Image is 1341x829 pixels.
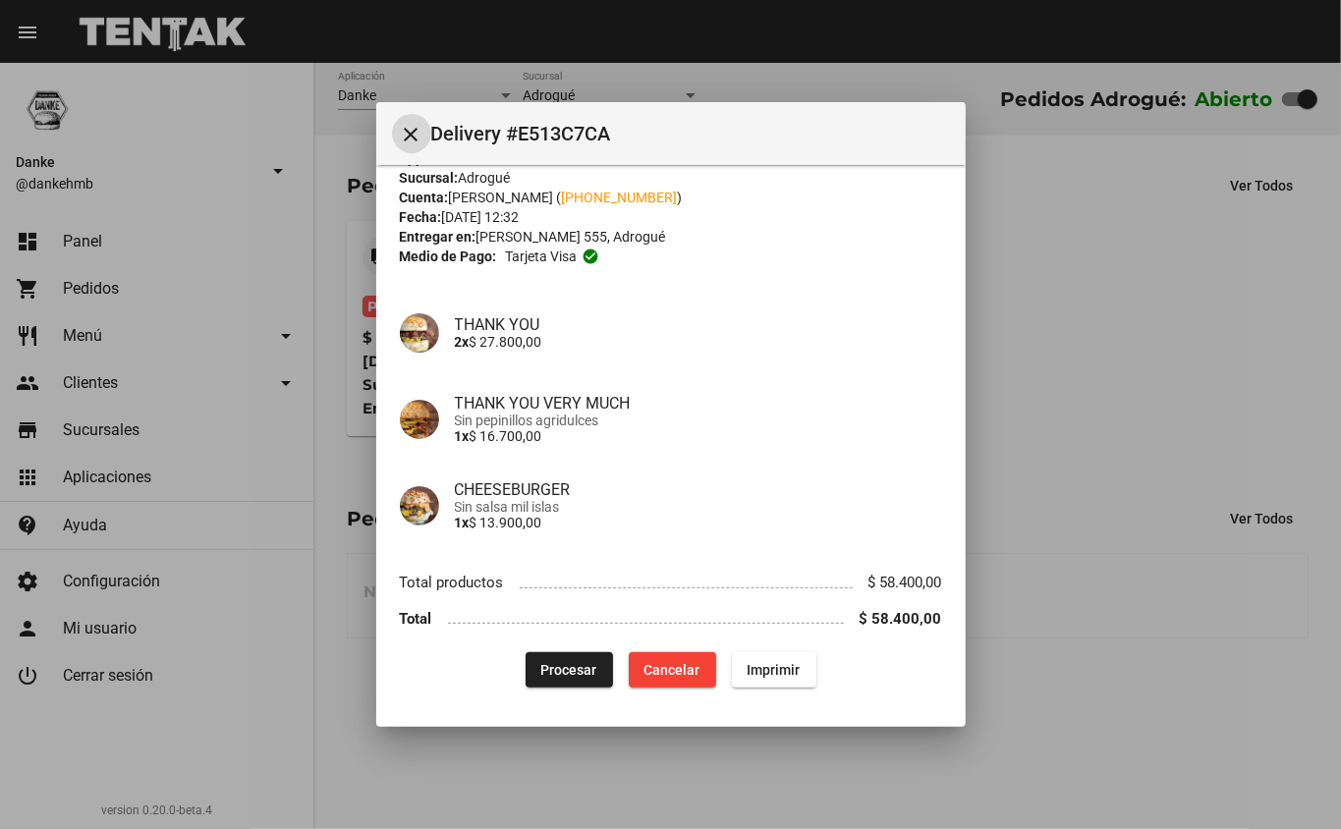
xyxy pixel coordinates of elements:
[732,652,816,688] button: Imprimir
[400,150,428,166] strong: App:
[629,652,716,688] button: Cancelar
[392,114,431,153] button: Cerrar
[400,227,942,247] div: [PERSON_NAME] 555, Adrogué
[562,190,678,205] a: [PHONE_NUMBER]
[455,428,470,444] b: 1x
[455,413,942,428] span: Sin pepinillos agridulces
[400,190,449,205] strong: Cuenta:
[400,486,439,525] img: eb7e7812-101c-4ce3-b4d5-6061c3a10de0.png
[582,248,599,265] mat-icon: check_circle
[455,499,942,515] span: Sin salsa mil islas
[455,394,942,413] h4: THANK YOU VERY MUCH
[400,247,497,266] strong: Medio de Pago:
[400,209,442,225] strong: Fecha:
[400,170,459,186] strong: Sucursal:
[400,229,476,245] strong: Entregar en:
[400,123,423,146] mat-icon: Cerrar
[644,662,700,678] span: Cancelar
[455,428,942,444] p: $ 16.700,00
[526,652,613,688] button: Procesar
[400,400,439,439] img: 60f4cbaf-b0e4-4933-a206-3fb71a262f74.png
[455,334,470,350] b: 2x
[455,515,942,530] p: $ 13.900,00
[400,207,942,227] div: [DATE] 12:32
[748,662,801,678] span: Imprimir
[505,247,577,266] span: Tarjeta visa
[400,565,942,601] li: Total productos $ 58.400,00
[455,480,942,499] h4: CHEESEBURGER
[400,168,942,188] div: Adrogué
[400,313,439,353] img: 48a15a04-7897-44e6-b345-df5d36d107ba.png
[541,662,597,678] span: Procesar
[431,118,950,149] span: Delivery #E513C7CA
[455,315,942,334] h4: THANK YOU
[400,600,942,636] li: Total $ 58.400,00
[455,334,942,350] p: $ 27.800,00
[455,515,470,530] b: 1x
[400,188,942,207] div: [PERSON_NAME] ( )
